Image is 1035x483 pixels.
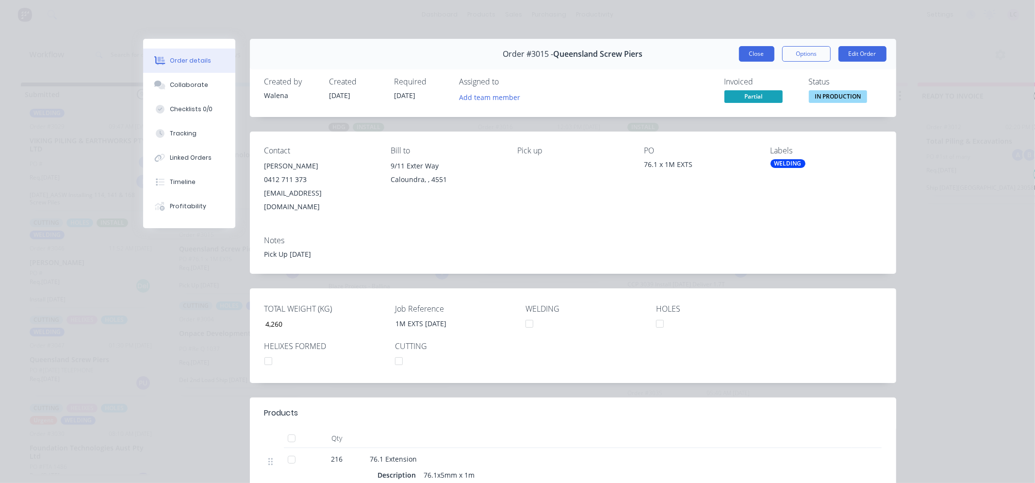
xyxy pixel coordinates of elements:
div: Products [264,407,298,419]
div: Invoiced [724,77,797,86]
button: Close [739,46,774,62]
div: Walena [264,90,318,100]
label: CUTTING [395,340,516,352]
button: Profitability [143,194,235,218]
div: Description [378,468,420,482]
div: Created [329,77,383,86]
button: Options [782,46,831,62]
div: Assigned to [460,77,557,86]
div: Tracking [170,129,197,138]
div: Status [809,77,882,86]
div: Bill to [391,146,502,155]
button: Collaborate [143,73,235,97]
div: Pick Up [DATE] [264,249,882,259]
div: WELDING [771,159,805,168]
div: Labels [771,146,882,155]
div: Pick up [517,146,628,155]
div: Checklists 0/0 [170,105,213,114]
div: [EMAIL_ADDRESS][DOMAIN_NAME] [264,186,376,214]
div: Required [394,77,448,86]
div: [PERSON_NAME] [264,159,376,173]
span: Order #3015 - [503,50,554,59]
label: TOTAL WEIGHT (KG) [264,303,386,315]
span: IN PRODUCTION [809,90,867,102]
button: Add team member [460,90,526,103]
button: Tracking [143,121,235,146]
div: Collaborate [170,81,208,89]
span: [DATE] [329,91,351,100]
span: 216 [331,454,343,464]
label: Job Reference [395,303,516,315]
div: 76.1 x 1M EXTS [644,159,755,173]
div: Qty [308,429,366,448]
div: Profitability [170,202,206,211]
input: Enter number... [257,316,385,331]
button: Checklists 0/0 [143,97,235,121]
button: Edit Order [838,46,887,62]
span: 76.1 Extension [370,454,417,464]
button: Add team member [454,90,525,103]
div: Notes [264,236,882,245]
div: 9/11 Exter Way [391,159,502,173]
div: 0412 711 373 [264,173,376,186]
button: Order details [143,49,235,73]
div: 76.1x5mm x 1m [420,468,479,482]
button: Timeline [143,170,235,194]
label: HELIXES FORMED [264,340,386,352]
div: Created by [264,77,318,86]
div: Caloundra, , 4551 [391,173,502,186]
div: 9/11 Exter WayCaloundra, , 4551 [391,159,502,190]
button: Linked Orders [143,146,235,170]
span: [DATE] [394,91,416,100]
div: [PERSON_NAME]0412 711 373[EMAIL_ADDRESS][DOMAIN_NAME] [264,159,376,214]
div: Linked Orders [170,153,212,162]
div: PO [644,146,755,155]
label: HOLES [656,303,777,315]
span: Partial [724,90,783,102]
div: Timeline [170,178,196,186]
label: WELDING [526,303,647,315]
span: Queensland Screw Piers [554,50,643,59]
div: Contact [264,146,376,155]
button: IN PRODUCTION [809,90,867,105]
div: Order details [170,56,211,65]
div: 1M EXTS [DATE] [388,316,509,331]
